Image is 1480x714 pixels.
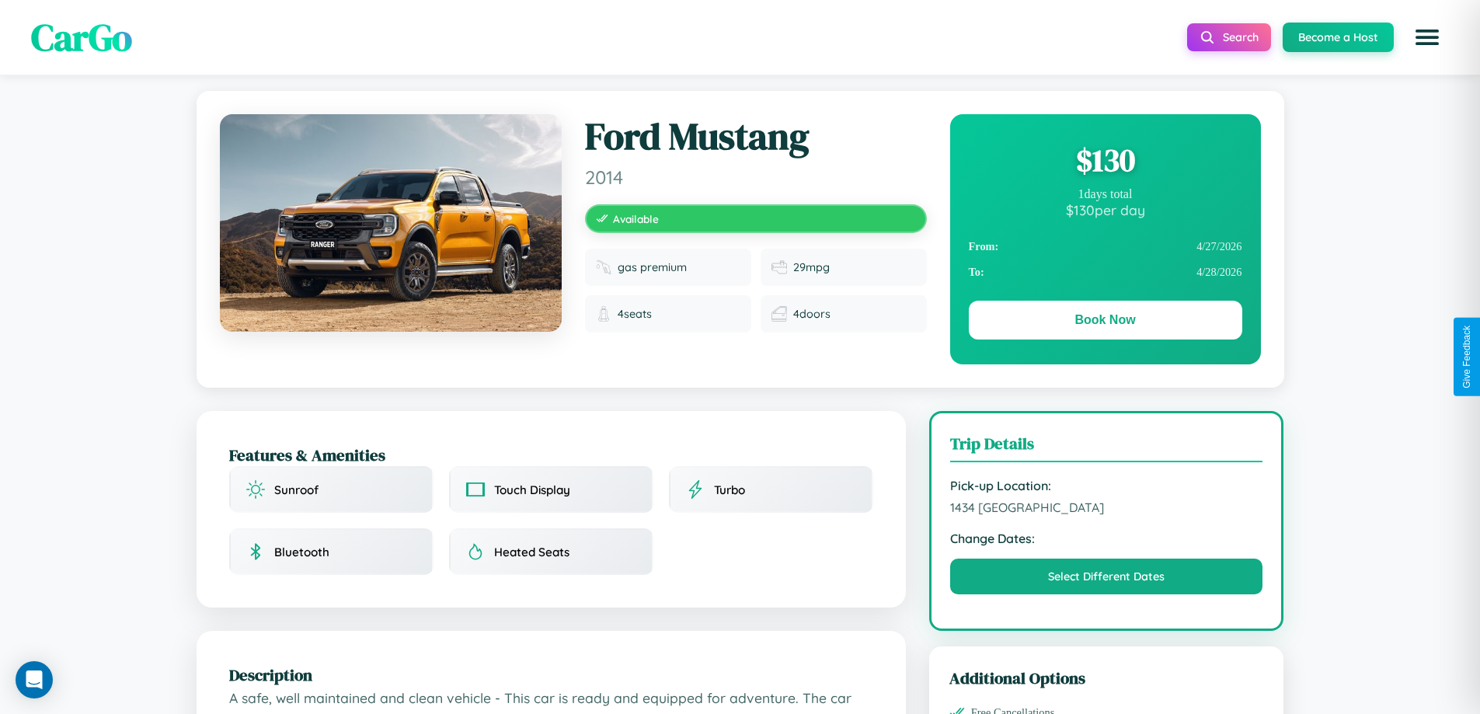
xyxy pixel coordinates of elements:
div: $ 130 [969,139,1242,181]
span: 4 doors [793,307,831,321]
h1: Ford Mustang [585,114,927,159]
img: Fuel efficiency [771,259,787,275]
button: Search [1187,23,1271,51]
div: Give Feedback [1461,326,1472,388]
h3: Additional Options [949,667,1264,689]
img: Doors [771,306,787,322]
span: Turbo [714,482,745,497]
span: 2014 [585,165,927,189]
strong: To: [969,266,984,279]
img: Ford Mustang 2014 [220,114,562,332]
span: Sunroof [274,482,319,497]
button: Select Different Dates [950,559,1263,594]
img: Seats [596,306,611,322]
h2: Description [229,663,873,686]
div: 4 / 28 / 2026 [969,259,1242,285]
div: 1 days total [969,187,1242,201]
div: Open Intercom Messenger [16,661,53,698]
button: Book Now [969,301,1242,340]
span: Touch Display [494,482,570,497]
span: 1434 [GEOGRAPHIC_DATA] [950,500,1263,515]
span: Heated Seats [494,545,569,559]
button: Become a Host [1283,23,1394,52]
span: 4 seats [618,307,652,321]
button: Open menu [1405,16,1449,59]
span: gas premium [618,260,687,274]
strong: Pick-up Location: [950,478,1263,493]
h2: Features & Amenities [229,444,873,466]
span: CarGo [31,12,132,63]
strong: From: [969,240,999,253]
span: 29 mpg [793,260,830,274]
span: Available [613,212,659,225]
strong: Change Dates: [950,531,1263,546]
span: Search [1223,30,1259,44]
div: 4 / 27 / 2026 [969,234,1242,259]
div: $ 130 per day [969,201,1242,218]
span: Bluetooth [274,545,329,559]
h3: Trip Details [950,432,1263,462]
img: Fuel type [596,259,611,275]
